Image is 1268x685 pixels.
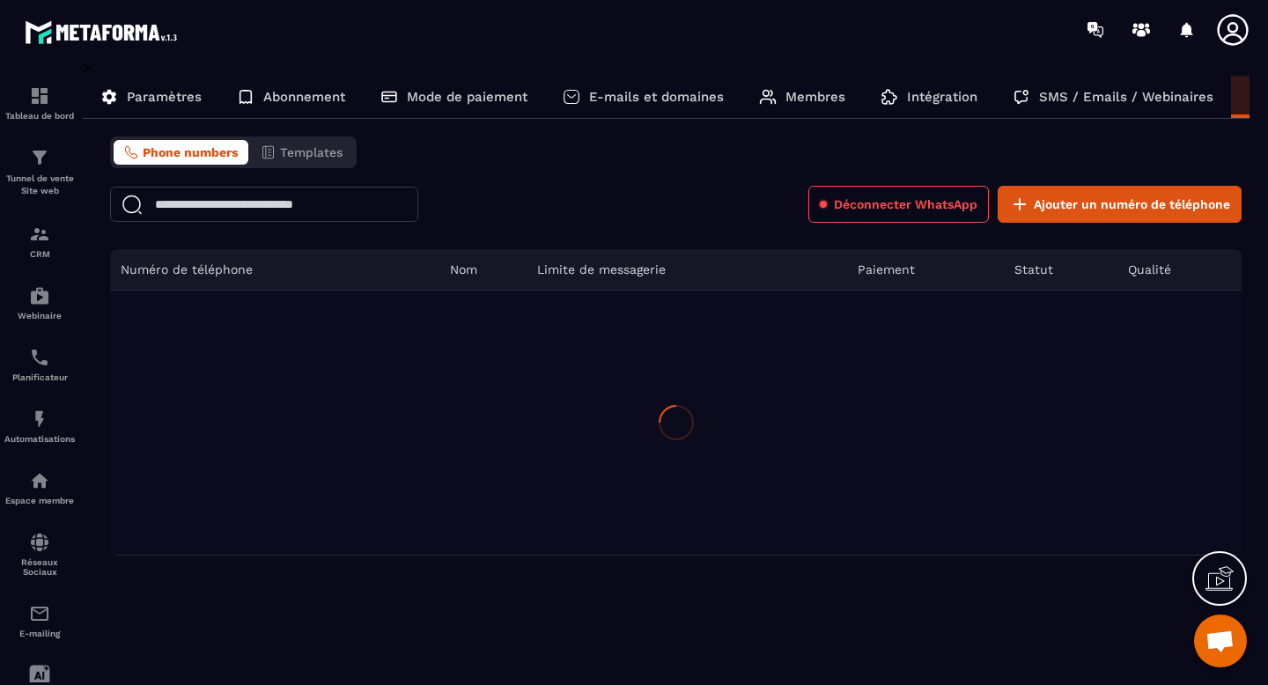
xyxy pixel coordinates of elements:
[4,72,75,134] a: formationformationTableau de bord
[4,590,75,652] a: emailemailE-mailing
[808,186,989,223] button: Déconnecter WhatsApp
[527,249,848,291] th: Limite de messagerie
[4,249,75,259] p: CRM
[589,89,724,105] p: E-mails et domaines
[834,195,977,213] span: Déconnecter WhatsApp
[847,249,1004,291] th: Paiement
[29,409,50,430] img: automations
[785,89,845,105] p: Membres
[4,272,75,334] a: automationsautomationsWebinaire
[4,457,75,519] a: automationsautomationsEspace membre
[29,147,50,168] img: formation
[29,470,50,491] img: automations
[4,311,75,320] p: Webinaire
[110,249,439,291] th: Numéro de téléphone
[1194,615,1247,667] div: Ouvrir le chat
[29,347,50,368] img: scheduler
[998,186,1242,223] button: Ajouter un numéro de téléphone
[29,603,50,624] img: email
[4,210,75,272] a: formationformationCRM
[4,496,75,505] p: Espace membre
[29,285,50,306] img: automations
[143,145,238,159] span: Phone numbers
[29,532,50,553] img: social-network
[4,519,75,590] a: social-networksocial-networkRéseaux Sociaux
[1004,249,1117,291] th: Statut
[1117,249,1242,291] th: Qualité
[4,111,75,121] p: Tableau de bord
[250,140,353,165] button: Templates
[29,224,50,245] img: formation
[4,173,75,197] p: Tunnel de vente Site web
[907,89,977,105] p: Intégration
[25,16,183,48] img: logo
[439,249,527,291] th: Nom
[407,89,527,105] p: Mode de paiement
[4,134,75,210] a: formationformationTunnel de vente Site web
[263,89,345,105] p: Abonnement
[4,372,75,382] p: Planificateur
[127,89,202,105] p: Paramètres
[4,395,75,457] a: automationsautomationsAutomatisations
[1039,89,1213,105] p: SMS / Emails / Webinaires
[29,85,50,107] img: formation
[280,145,343,159] span: Templates
[83,59,1250,556] div: >
[4,334,75,395] a: schedulerschedulerPlanificateur
[1034,195,1230,213] span: Ajouter un numéro de téléphone
[4,434,75,444] p: Automatisations
[4,557,75,577] p: Réseaux Sociaux
[114,140,248,165] button: Phone numbers
[4,629,75,638] p: E-mailing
